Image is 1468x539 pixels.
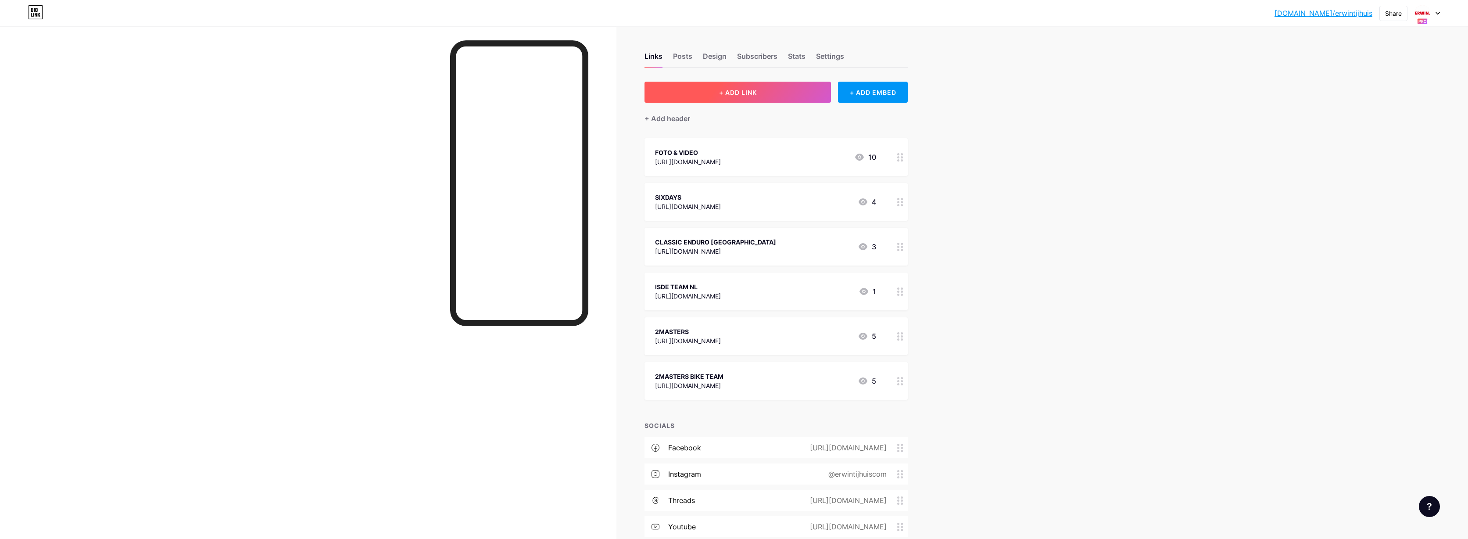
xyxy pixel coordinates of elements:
[838,82,908,103] div: + ADD EMBED
[673,51,692,67] div: Posts
[644,421,908,430] div: SOCIALS
[1385,9,1402,18] div: Share
[655,381,723,390] div: [URL][DOMAIN_NAME]
[854,152,876,162] div: 10
[816,51,844,67] div: Settings
[1275,8,1372,18] a: [DOMAIN_NAME]/erwintijhuis
[655,148,721,157] div: FOTO & VIDEO
[655,237,776,247] div: CLASSIC ENDURO [GEOGRAPHIC_DATA]
[858,331,876,341] div: 5
[655,327,721,336] div: 2MASTERS
[814,469,897,479] div: @erwintijhuiscom
[858,376,876,386] div: 5
[668,442,701,453] div: facebook
[796,521,897,532] div: [URL][DOMAIN_NAME]
[788,51,806,67] div: Stats
[859,286,876,297] div: 1
[796,495,897,506] div: [URL][DOMAIN_NAME]
[796,442,897,453] div: [URL][DOMAIN_NAME]
[1414,5,1431,22] img: infotieh
[644,51,662,67] div: Links
[655,193,721,202] div: SIXDAYS
[858,197,876,207] div: 4
[644,113,690,124] div: + Add header
[655,282,721,291] div: ISDE TEAM NL
[668,469,701,479] div: instagram
[737,51,777,67] div: Subscribers
[655,202,721,211] div: [URL][DOMAIN_NAME]
[655,336,721,345] div: [URL][DOMAIN_NAME]
[655,372,723,381] div: 2MASTERS BIKE TEAM
[668,495,695,506] div: threads
[703,51,727,67] div: Design
[655,247,776,256] div: [URL][DOMAIN_NAME]
[858,241,876,252] div: 3
[644,82,831,103] button: + ADD LINK
[655,291,721,301] div: [URL][DOMAIN_NAME]
[668,521,696,532] div: youtube
[655,157,721,166] div: [URL][DOMAIN_NAME]
[719,89,757,96] span: + ADD LINK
